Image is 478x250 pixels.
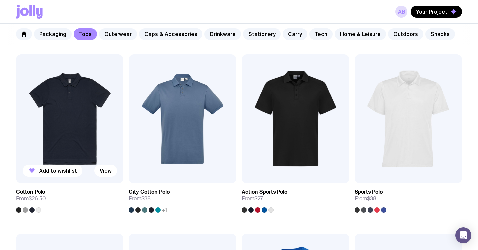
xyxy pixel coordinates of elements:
[162,207,167,213] span: +1
[455,227,471,243] div: Open Intercom Messenger
[204,28,241,40] a: Drinkware
[335,28,386,40] a: Home & Leisure
[242,183,349,213] a: Action Sports PoloFrom$27
[355,195,376,202] span: From
[283,28,307,40] a: Carry
[141,195,151,202] span: $38
[411,6,462,18] button: Your Project
[367,195,376,202] span: $38
[388,28,423,40] a: Outdoors
[139,28,202,40] a: Caps & Accessories
[16,183,123,213] a: Cotton PoloFrom$26.50
[34,28,72,40] a: Packaging
[129,183,236,213] a: City Cotton PoloFrom$38+1
[395,6,407,18] a: AB
[243,28,281,40] a: Stationery
[29,195,46,202] span: $26.50
[355,189,383,195] h3: Sports Polo
[16,195,46,202] span: From
[242,195,263,202] span: From
[425,28,455,40] a: Snacks
[416,8,447,15] span: Your Project
[242,189,287,195] h3: Action Sports Polo
[254,195,263,202] span: $27
[23,165,82,177] button: Add to wishlist
[74,28,97,40] a: Tops
[39,167,77,174] span: Add to wishlist
[99,28,137,40] a: Outerwear
[355,183,462,213] a: Sports PoloFrom$38
[94,165,117,177] a: View
[129,195,151,202] span: From
[16,189,45,195] h3: Cotton Polo
[129,189,170,195] h3: City Cotton Polo
[309,28,333,40] a: Tech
